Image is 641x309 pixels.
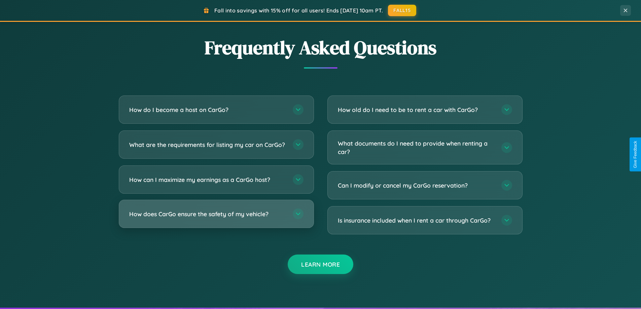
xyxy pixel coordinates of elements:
[338,181,495,190] h3: Can I modify or cancel my CarGo reservation?
[129,210,286,218] h3: How does CarGo ensure the safety of my vehicle?
[388,5,416,16] button: FALL15
[633,141,638,168] div: Give Feedback
[338,139,495,156] h3: What documents do I need to provide when renting a car?
[129,141,286,149] h3: What are the requirements for listing my car on CarGo?
[214,7,383,14] span: Fall into savings with 15% off for all users! Ends [DATE] 10am PT.
[288,255,353,274] button: Learn More
[338,216,495,225] h3: Is insurance included when I rent a car through CarGo?
[129,176,286,184] h3: How can I maximize my earnings as a CarGo host?
[338,106,495,114] h3: How old do I need to be to rent a car with CarGo?
[119,35,523,61] h2: Frequently Asked Questions
[129,106,286,114] h3: How do I become a host on CarGo?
